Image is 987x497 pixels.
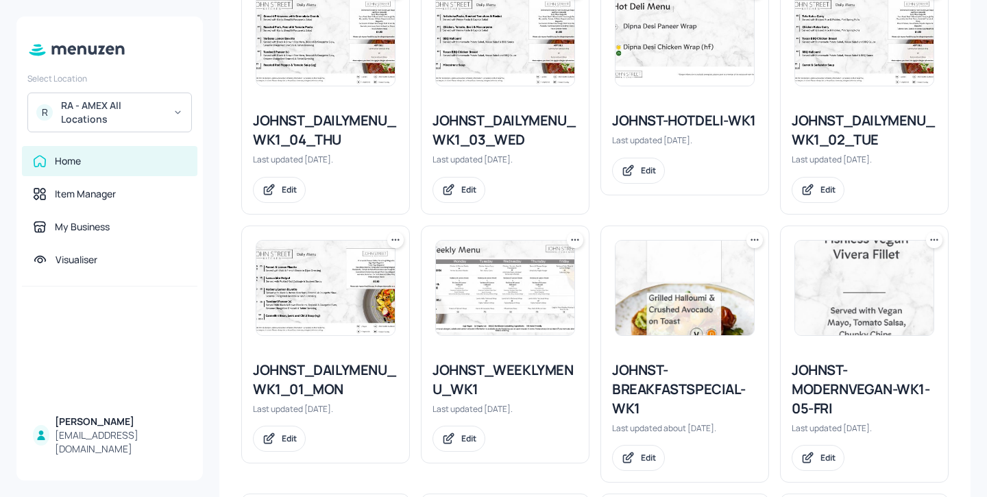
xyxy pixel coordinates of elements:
[792,154,937,165] div: Last updated [DATE].
[461,433,476,444] div: Edit
[641,165,656,176] div: Edit
[253,361,398,399] div: JOHNST_DAILYMENU_WK1_01_MON
[61,99,164,126] div: RA - AMEX All Locations
[612,422,757,434] div: Last updated about [DATE].
[820,452,836,463] div: Edit
[55,187,116,201] div: Item Manager
[432,361,578,399] div: JOHNST_WEEKLYMENU_WK1
[795,241,934,335] img: 2025-01-27-1737986096923qtjtaeo581p.jpeg
[55,154,81,168] div: Home
[792,111,937,149] div: JOHNST_DAILYMENU_WK1_02_TUE
[36,104,53,121] div: R
[461,184,476,195] div: Edit
[792,422,937,434] div: Last updated [DATE].
[432,111,578,149] div: JOHNST_DAILYMENU_WK1_03_WED
[55,220,110,234] div: My Business
[27,73,192,84] div: Select Location
[616,241,754,335] img: 2025-08-14-1755180377011uolix80ehs.jpeg
[641,452,656,463] div: Edit
[436,241,574,335] img: 2025-07-01-1751381446692i5cjzh3v6zt.jpeg
[612,361,757,418] div: JOHNST-BREAKFASTSPECIAL-WK1
[253,403,398,415] div: Last updated [DATE].
[256,241,395,335] img: 2025-06-27-1751035341275ljka3fvbkkp.jpeg
[56,253,97,267] div: Visualiser
[612,134,757,146] div: Last updated [DATE].
[282,433,297,444] div: Edit
[612,111,757,130] div: JOHNST-HOTDELI-WK1
[253,111,398,149] div: JOHNST_DAILYMENU_WK1_04_THU
[253,154,398,165] div: Last updated [DATE].
[282,184,297,195] div: Edit
[820,184,836,195] div: Edit
[55,428,186,456] div: [EMAIL_ADDRESS][DOMAIN_NAME]
[432,403,578,415] div: Last updated [DATE].
[55,415,186,428] div: [PERSON_NAME]
[432,154,578,165] div: Last updated [DATE].
[792,361,937,418] div: JOHNST-MODERNVEGAN-WK1-05-FRI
